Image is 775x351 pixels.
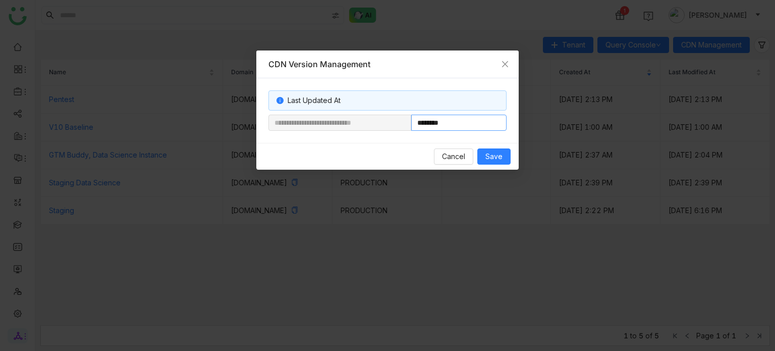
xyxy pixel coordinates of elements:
[442,151,465,162] span: Cancel
[485,151,503,162] span: Save
[477,148,511,165] button: Save
[491,51,519,78] button: Close
[434,148,473,165] button: Cancel
[288,96,341,105] span: Last Updated At
[268,59,507,70] div: CDN Version Management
